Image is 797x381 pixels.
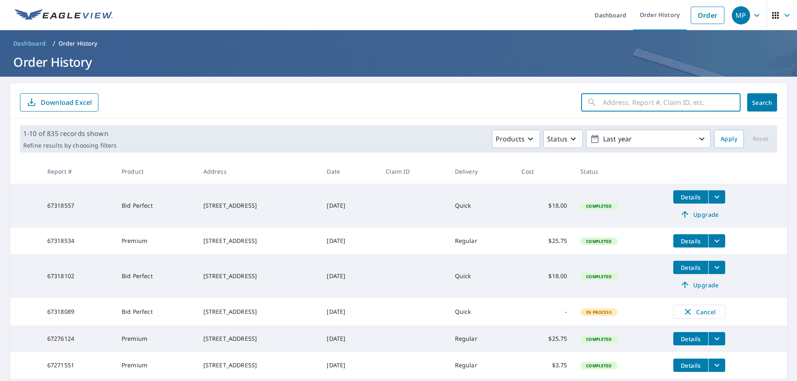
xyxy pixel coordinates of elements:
[15,9,113,22] img: EV Logo
[678,362,703,369] span: Details
[41,325,115,352] td: 67276124
[448,254,515,298] td: Quick
[23,129,117,138] p: 1-10 of 835 records shown
[708,261,725,274] button: filesDropdownBtn-67318102
[515,325,574,352] td: $25.75
[41,184,115,228] td: 67318557
[581,336,616,342] span: Completed
[515,184,574,228] td: $18.00
[581,238,616,244] span: Completed
[41,159,115,184] th: Report #
[115,184,197,228] td: Bid Perfect
[115,352,197,379] td: Premium
[320,159,379,184] th: Date
[320,352,379,379] td: [DATE]
[673,190,708,204] button: detailsBtn-67318557
[320,254,379,298] td: [DATE]
[515,254,574,298] td: $18.00
[673,332,708,345] button: detailsBtn-67276124
[515,298,574,325] td: -
[10,37,787,50] nav: breadcrumb
[708,359,725,372] button: filesDropdownBtn-67271551
[379,159,448,184] th: Claim ID
[20,93,98,112] button: Download Excel
[600,132,697,146] p: Last year
[10,53,787,70] h1: Order History
[673,261,708,274] button: detailsBtn-67318102
[448,228,515,254] td: Regular
[23,142,117,149] p: Refine results by choosing filters
[203,237,314,245] div: [STREET_ADDRESS]
[574,159,667,184] th: Status
[448,184,515,228] td: Quick
[682,307,716,317] span: Cancel
[581,203,616,209] span: Completed
[581,309,617,315] span: In Process
[203,272,314,280] div: [STREET_ADDRESS]
[721,134,737,144] span: Apply
[115,325,197,352] td: Premium
[708,234,725,248] button: filesDropdownBtn-67318534
[203,361,314,369] div: [STREET_ADDRESS]
[673,208,725,221] a: Upgrade
[115,298,197,325] td: Bid Perfect
[708,332,725,345] button: filesDropdownBtn-67276124
[678,193,703,201] span: Details
[448,298,515,325] td: Quick
[708,190,725,204] button: filesDropdownBtn-67318557
[732,6,750,24] div: MP
[448,352,515,379] td: Regular
[203,201,314,210] div: [STREET_ADDRESS]
[448,159,515,184] th: Delivery
[115,254,197,298] td: Bid Perfect
[581,274,616,279] span: Completed
[320,325,379,352] td: [DATE]
[492,130,540,148] button: Products
[41,298,115,325] td: 67318089
[320,228,379,254] td: [DATE]
[320,184,379,228] td: [DATE]
[673,278,725,291] a: Upgrade
[515,228,574,254] td: $25.75
[678,264,703,272] span: Details
[115,159,197,184] th: Product
[203,308,314,316] div: [STREET_ADDRESS]
[10,37,49,50] a: Dashboard
[678,335,703,343] span: Details
[678,237,703,245] span: Details
[754,99,770,107] span: Search
[41,254,115,298] td: 67318102
[53,39,55,49] li: /
[515,159,574,184] th: Cost
[678,280,720,290] span: Upgrade
[673,234,708,248] button: detailsBtn-67318534
[59,39,98,48] p: Order History
[41,352,115,379] td: 67271551
[747,93,777,112] button: Search
[678,209,720,219] span: Upgrade
[13,39,46,48] span: Dashboard
[41,98,92,107] p: Download Excel
[673,305,725,319] button: Cancel
[197,159,320,184] th: Address
[581,363,616,369] span: Completed
[547,134,567,144] p: Status
[673,359,708,372] button: detailsBtn-67271551
[543,130,583,148] button: Status
[496,134,525,144] p: Products
[115,228,197,254] td: Premium
[320,298,379,325] td: [DATE]
[586,130,711,148] button: Last year
[714,130,744,148] button: Apply
[448,325,515,352] td: Regular
[603,91,741,114] input: Address, Report #, Claim ID, etc.
[515,352,574,379] td: $3.75
[691,7,724,24] a: Order
[41,228,115,254] td: 67318534
[203,335,314,343] div: [STREET_ADDRESS]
